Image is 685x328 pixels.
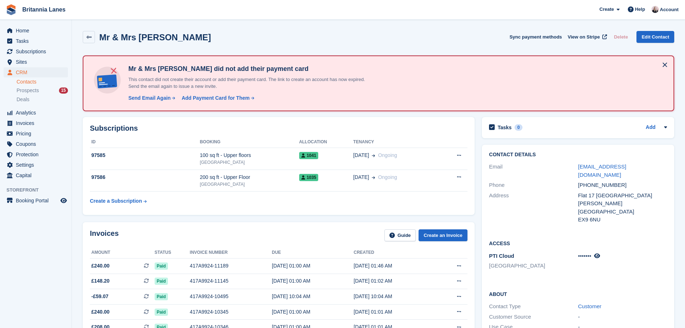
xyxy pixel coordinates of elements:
div: Add Payment Card for Them [182,94,250,102]
th: Tenancy [353,136,438,148]
a: Add Payment Card for Them [179,94,255,102]
a: menu [4,129,68,139]
a: menu [4,26,68,36]
div: [DATE] 10:04 AM [354,293,436,300]
div: [PERSON_NAME] [578,199,667,208]
span: Capital [16,170,59,180]
span: Subscriptions [16,46,59,57]
th: Booking [200,136,299,148]
span: Prospects [17,87,39,94]
img: Alexandra Lane [652,6,659,13]
span: PTI Cloud [489,253,514,259]
h2: Subscriptions [90,124,467,132]
div: 97585 [90,152,200,159]
span: CRM [16,67,59,77]
div: [DATE] 01:02 AM [354,277,436,285]
span: View on Stripe [568,33,600,41]
div: [DATE] 01:00 AM [272,308,354,316]
span: Sites [16,57,59,67]
h2: Contact Details [489,152,667,158]
div: [DATE] 10:04 AM [272,293,354,300]
a: menu [4,46,68,57]
button: Delete [611,31,631,43]
a: menu [4,170,68,180]
div: [GEOGRAPHIC_DATA] [578,208,667,216]
div: Send Email Again [128,94,171,102]
span: Help [635,6,645,13]
span: Tasks [16,36,59,46]
a: menu [4,108,68,118]
span: Paid [155,278,168,285]
a: Create a Subscription [90,194,147,208]
span: Deals [17,96,29,103]
div: Create a Subscription [90,197,142,205]
a: Preview store [59,196,68,205]
span: 1041 [299,152,319,159]
div: [DATE] 01:00 AM [272,277,354,285]
a: menu [4,196,68,206]
span: -£59.07 [91,293,108,300]
span: Booking Portal [16,196,59,206]
div: 0 [515,124,523,131]
span: Coupons [16,139,59,149]
h2: Access [489,239,667,247]
div: Phone [489,181,578,189]
div: 200 sq ft - Upper Floor [200,174,299,181]
th: ID [90,136,200,148]
div: [GEOGRAPHIC_DATA] [200,181,299,188]
span: [DATE] [353,152,369,159]
th: Created [354,247,436,259]
div: - [578,313,667,321]
a: Create an Invoice [419,229,467,241]
div: Contact Type [489,302,578,311]
a: Prospects 15 [17,87,68,94]
a: menu [4,67,68,77]
span: [DATE] [353,174,369,181]
div: 417A9924-10345 [190,308,272,316]
a: [EMAIL_ADDRESS][DOMAIN_NAME] [578,163,626,178]
span: Paid [155,309,168,316]
div: 97586 [90,174,200,181]
a: Contacts [17,78,68,85]
span: Ongoing [378,174,397,180]
span: Settings [16,160,59,170]
div: 100 sq ft - Upper floors [200,152,299,159]
div: 417A9924-10495 [190,293,272,300]
a: View on Stripe [565,31,608,43]
span: Pricing [16,129,59,139]
span: £240.00 [91,262,110,270]
img: no-card-linked-e7822e413c904bf8b177c4d89f31251c4716f9871600ec3ca5bfc59e148c83f4.svg [92,65,123,95]
div: [PHONE_NUMBER] [578,181,667,189]
span: Analytics [16,108,59,118]
li: [GEOGRAPHIC_DATA] [489,262,578,270]
span: Paid [155,262,168,270]
div: Flat 17 [GEOGRAPHIC_DATA] [578,192,667,200]
h4: Mr & Mrs [PERSON_NAME] did not add their payment card [125,65,377,73]
a: Add [646,123,656,132]
span: 1035 [299,174,319,181]
div: [DATE] 01:00 AM [272,262,354,270]
span: Create [599,6,614,13]
th: Status [155,247,190,259]
h2: Tasks [498,124,512,131]
a: menu [4,160,68,170]
a: Deals [17,96,68,103]
a: menu [4,139,68,149]
div: Address [489,192,578,224]
span: £240.00 [91,308,110,316]
h2: Invoices [90,229,119,241]
div: 15 [59,87,68,94]
span: Invoices [16,118,59,128]
span: Protection [16,149,59,159]
th: Invoice number [190,247,272,259]
a: menu [4,149,68,159]
div: Email [489,163,578,179]
p: This contact did not create their account or add their payment card. The link to create an accoun... [125,76,377,90]
div: [DATE] 01:46 AM [354,262,436,270]
span: Ongoing [378,152,397,158]
th: Allocation [299,136,353,148]
a: menu [4,36,68,46]
a: menu [4,118,68,128]
span: Home [16,26,59,36]
div: EX9 6NU [578,216,667,224]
